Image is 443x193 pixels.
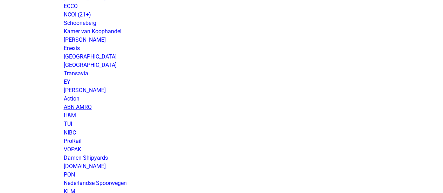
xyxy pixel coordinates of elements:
[64,154,108,161] a: Damen Shipyards
[64,129,76,136] a: NIBC
[64,53,117,60] a: [GEOGRAPHIC_DATA]
[64,62,117,68] a: [GEOGRAPHIC_DATA]
[64,179,127,186] a: Nederlandse Spoorwegen
[64,28,122,35] a: Kamer van Koophandel
[64,120,72,127] a: TUI
[64,20,96,26] a: Schooneberg
[64,36,106,43] a: [PERSON_NAME]
[64,163,106,169] a: [DOMAIN_NAME]
[64,112,76,119] a: H&M
[64,45,80,51] a: Enexis
[64,146,81,152] a: VOPAK
[64,70,88,77] a: Transavia
[64,95,79,102] a: Action
[64,11,91,18] a: NCOI (21+)
[64,137,82,144] a: ProRail
[64,104,92,110] a: ABN AMRO
[64,78,70,85] a: EY
[64,3,78,9] a: ECCO
[64,171,75,178] a: PON
[64,87,106,94] a: [PERSON_NAME]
